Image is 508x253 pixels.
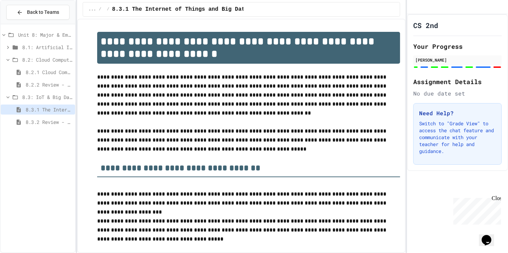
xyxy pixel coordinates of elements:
[419,109,496,117] h3: Need Help?
[6,5,70,20] button: Back to Teams
[26,81,72,88] span: 8.2.2 Review - Cloud Computing
[22,56,72,63] span: 8.2: Cloud Computing
[22,93,72,101] span: 8.3: IoT & Big Data
[89,7,96,12] span: ...
[3,3,48,44] div: Chat with us now!Close
[415,57,500,63] div: [PERSON_NAME]
[479,225,501,246] iframe: chat widget
[112,5,344,13] span: 8.3.1 The Internet of Things and Big Data: Our Connected Digital World
[419,120,496,155] p: Switch to "Grade View" to access the chat feature and communicate with your teacher for help and ...
[99,7,101,12] span: /
[451,195,501,225] iframe: chat widget
[413,42,502,51] h2: Your Progress
[26,118,72,126] span: 8.3.2 Review - The Internet of Things and Big Data
[18,31,72,38] span: Unit 8: Major & Emerging Technologies
[107,7,109,12] span: /
[413,77,502,87] h2: Assignment Details
[413,20,438,30] h1: CS 2nd
[27,9,59,16] span: Back to Teams
[413,89,502,98] div: No due date set
[22,44,72,51] span: 8.1: Artificial Intelligence Basics
[26,106,72,113] span: 8.3.1 The Internet of Things and Big Data: Our Connected Digital World
[26,69,72,76] span: 8.2.1 Cloud Computing: Transforming the Digital World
